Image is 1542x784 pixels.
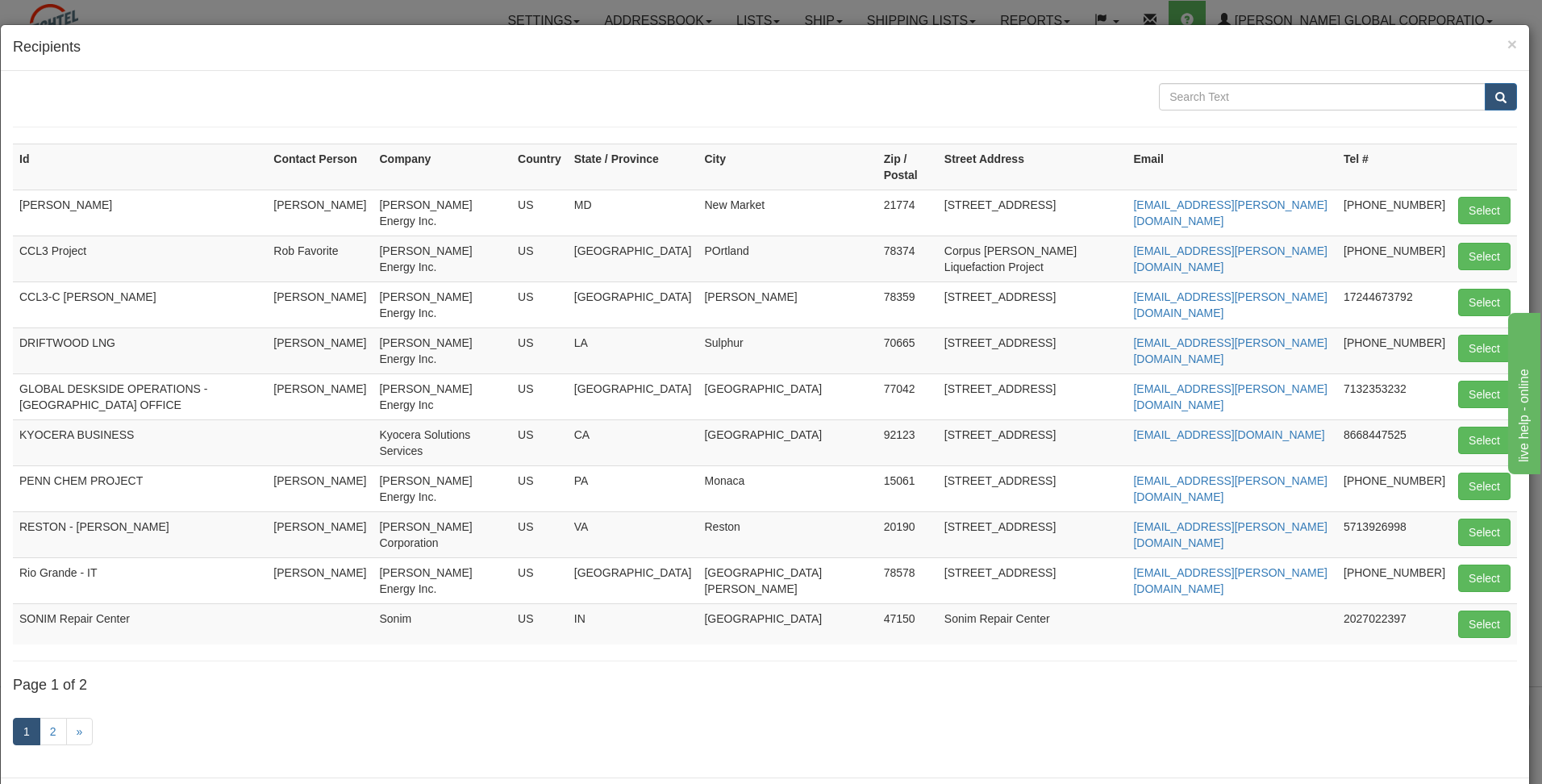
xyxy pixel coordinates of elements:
a: [EMAIL_ADDRESS][PERSON_NAME][DOMAIN_NAME] [1133,474,1327,503]
td: [STREET_ADDRESS] [938,327,1127,373]
td: SONIM Repair Center [13,603,267,644]
button: Select [1458,611,1511,638]
td: US [511,419,568,465]
td: LA [568,327,698,373]
td: [PERSON_NAME] Energy Inc. [373,557,511,603]
td: US [511,603,568,644]
td: [GEOGRAPHIC_DATA] [698,419,877,465]
td: [PERSON_NAME] Energy Inc. [373,327,511,373]
th: Country [511,144,568,190]
td: IN [568,603,698,644]
td: [PERSON_NAME] [267,281,373,327]
a: [EMAIL_ADDRESS][PERSON_NAME][DOMAIN_NAME] [1133,244,1327,273]
td: DRIFTWOOD LNG [13,327,267,373]
td: 77042 [877,373,938,419]
a: [EMAIL_ADDRESS][PERSON_NAME][DOMAIN_NAME] [1133,198,1327,227]
td: US [511,511,568,557]
a: [EMAIL_ADDRESS][PERSON_NAME][DOMAIN_NAME] [1133,382,1327,411]
td: [PERSON_NAME] [267,557,373,603]
th: Tel # [1337,144,1452,190]
th: Email [1127,144,1337,190]
td: Sonim Repair Center [938,603,1127,644]
td: Rob Favorite [267,236,373,281]
td: [PERSON_NAME] Energy Inc. [373,190,511,236]
td: [PERSON_NAME] [267,511,373,557]
td: Reston [698,511,877,557]
td: 20190 [877,511,938,557]
td: 2027022397 [1337,603,1452,644]
td: 21774 [877,190,938,236]
td: [GEOGRAPHIC_DATA] [568,557,698,603]
td: 7132353232 [1337,373,1452,419]
td: [GEOGRAPHIC_DATA][PERSON_NAME] [698,557,877,603]
td: [PERSON_NAME] Corporation [373,511,511,557]
td: RESTON - [PERSON_NAME] [13,511,267,557]
td: New Market [698,190,877,236]
td: US [511,557,568,603]
td: Monaca [698,465,877,511]
a: [EMAIL_ADDRESS][PERSON_NAME][DOMAIN_NAME] [1133,290,1327,319]
div: live help - online [12,10,149,29]
a: [EMAIL_ADDRESS][PERSON_NAME][DOMAIN_NAME] [1133,520,1327,549]
span: × [1507,35,1517,53]
td: CCL3-C [PERSON_NAME] [13,281,267,327]
td: US [511,236,568,281]
td: [PERSON_NAME] [698,281,877,327]
td: [STREET_ADDRESS] [938,511,1127,557]
td: [PHONE_NUMBER] [1337,465,1452,511]
td: 78374 [877,236,938,281]
td: [PERSON_NAME] [267,373,373,419]
td: Kyocera Solutions Services [373,419,511,465]
button: Select [1458,519,1511,546]
td: US [511,327,568,373]
h4: Recipients [13,37,1517,58]
a: [EMAIL_ADDRESS][PERSON_NAME][DOMAIN_NAME] [1133,336,1327,365]
td: [PERSON_NAME] Energy Inc. [373,236,511,281]
td: [STREET_ADDRESS] [938,465,1127,511]
td: [GEOGRAPHIC_DATA] [568,373,698,419]
td: [PERSON_NAME] Energy Inc [373,373,511,419]
td: VA [568,511,698,557]
td: [PERSON_NAME] [267,190,373,236]
td: [GEOGRAPHIC_DATA] [698,373,877,419]
td: [PERSON_NAME] [267,465,373,511]
td: [PERSON_NAME] [13,190,267,236]
button: Select [1458,335,1511,362]
a: » [66,718,94,745]
td: [STREET_ADDRESS] [938,557,1127,603]
a: [EMAIL_ADDRESS][DOMAIN_NAME] [1133,428,1324,441]
td: [PHONE_NUMBER] [1337,557,1452,603]
a: [EMAIL_ADDRESS][PERSON_NAME][DOMAIN_NAME] [1133,566,1327,595]
td: CA [568,419,698,465]
button: Select [1458,197,1511,224]
td: 92123 [877,419,938,465]
button: Select [1458,473,1511,500]
th: Id [13,144,267,190]
a: 1 [13,718,40,745]
td: 8668447525 [1337,419,1452,465]
button: Close [1507,35,1517,52]
td: MD [568,190,698,236]
td: US [511,373,568,419]
td: 70665 [877,327,938,373]
td: Rio Grande - IT [13,557,267,603]
a: 2 [40,718,67,745]
button: Select [1458,427,1511,454]
th: State / Province [568,144,698,190]
td: GLOBAL DESKSIDE OPERATIONS - [GEOGRAPHIC_DATA] OFFICE [13,373,267,419]
td: 78578 [877,557,938,603]
td: [STREET_ADDRESS] [938,190,1127,236]
iframe: chat widget [1505,310,1540,474]
td: POrtland [698,236,877,281]
td: 17244673792 [1337,281,1452,327]
td: US [511,281,568,327]
td: [GEOGRAPHIC_DATA] [568,236,698,281]
td: US [511,190,568,236]
button: Select [1458,243,1511,270]
th: Street Address [938,144,1127,190]
td: [STREET_ADDRESS] [938,419,1127,465]
td: [PERSON_NAME] Energy Inc. [373,465,511,511]
td: [GEOGRAPHIC_DATA] [698,603,877,644]
td: PA [568,465,698,511]
th: Company [373,144,511,190]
